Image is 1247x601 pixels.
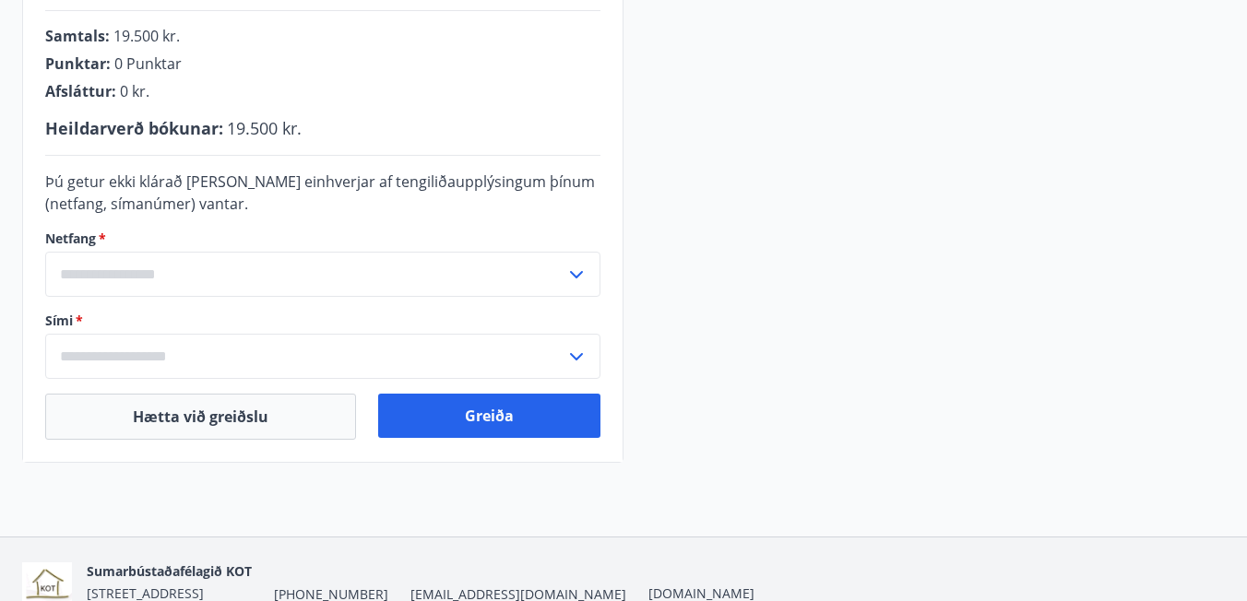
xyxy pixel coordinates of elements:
span: Afsláttur : [45,81,116,101]
span: Þú getur ekki klárað [PERSON_NAME] einhverjar af tengiliðaupplýsingum þínum (netfang, símanúmer) ... [45,171,595,214]
button: Greiða [378,394,600,438]
span: Punktar : [45,53,111,74]
span: 0 kr. [120,81,149,101]
label: Netfang [45,230,600,248]
span: Heildarverð bókunar : [45,117,223,139]
span: 0 Punktar [114,53,182,74]
span: Samtals : [45,26,110,46]
span: 19.500 kr. [113,26,180,46]
span: Sumarbústaðafélagið KOT [87,562,252,580]
label: Sími [45,312,600,330]
button: Hætta við greiðslu [45,394,356,440]
span: 19.500 kr. [227,117,302,139]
